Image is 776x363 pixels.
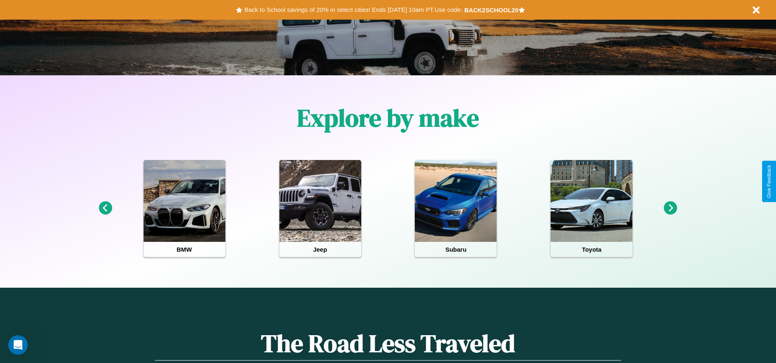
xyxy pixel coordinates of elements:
[766,165,772,198] div: Give Feedback
[155,327,621,361] h1: The Road Less Traveled
[551,242,632,257] h4: Toyota
[464,7,519,14] b: BACK2SCHOOL20
[144,242,225,257] h4: BMW
[8,335,28,355] iframe: Intercom live chat
[415,242,497,257] h4: Subaru
[242,4,464,16] button: Back to School savings of 20% in select cities! Ends [DATE] 10am PT.Use code:
[279,242,361,257] h4: Jeep
[297,101,479,135] h1: Explore by make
